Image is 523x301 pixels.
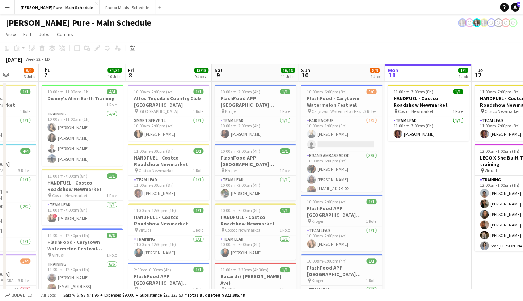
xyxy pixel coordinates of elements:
[6,17,151,28] h1: [PERSON_NAME] Pure - Main Schedule
[54,30,76,39] a: Comms
[4,291,34,299] button: Budgeted
[509,18,517,27] app-user-avatar: Tifany Scifo
[458,18,467,27] app-user-avatar: Ashleigh Rains
[480,18,488,27] app-user-avatar: Ashleigh Rains
[45,56,52,62] div: EDT
[6,56,22,63] div: [DATE]
[63,292,245,298] div: Salary $798 971.95 + Expenses $90.00 + Subsistence $22 323.53 =
[20,30,34,39] a: Edit
[57,31,73,38] span: Comms
[6,31,16,38] span: View
[472,18,481,27] app-user-avatar: Ashleigh Rains
[517,2,520,7] span: 4
[24,56,42,62] span: Week 32
[100,0,155,14] button: Factor Meals - Schedule
[187,292,245,298] span: Total Budgeted $821 385.48
[12,293,33,298] span: Budgeted
[15,0,100,14] button: [PERSON_NAME] Pure - Main Schedule
[487,18,495,27] app-user-avatar: Tifany Scifo
[23,31,31,38] span: Edit
[40,292,57,298] span: All jobs
[39,31,50,38] span: Jobs
[494,18,503,27] app-user-avatar: Tifany Scifo
[3,30,19,39] a: View
[465,18,474,27] app-user-avatar: Leticia Fayzano
[501,18,510,27] app-user-avatar: Tifany Scifo
[36,30,52,39] a: Jobs
[511,3,519,12] a: 4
